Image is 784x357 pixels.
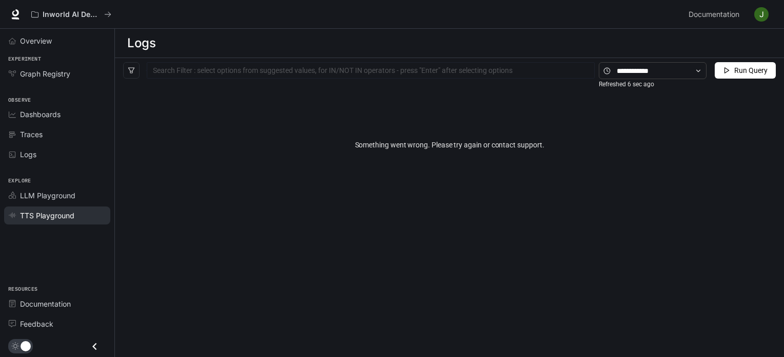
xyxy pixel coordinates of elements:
[20,298,71,309] span: Documentation
[689,8,739,21] span: Documentation
[355,139,544,151] span: Something went wrong. Please try again or contact support.
[4,65,110,83] a: Graph Registry
[4,32,110,50] a: Overview
[20,318,53,329] span: Feedback
[4,186,110,204] a: LLM Playground
[20,149,36,160] span: Logs
[20,35,52,46] span: Overview
[754,7,769,22] img: User avatar
[4,295,110,313] a: Documentation
[599,80,654,89] article: Refreshed 6 sec ago
[715,62,776,79] button: Run Query
[4,105,110,123] a: Dashboards
[20,68,70,79] span: Graph Registry
[43,10,100,19] p: Inworld AI Demos
[4,315,110,333] a: Feedback
[684,4,747,25] a: Documentation
[123,62,140,79] button: filter
[20,210,74,221] span: TTS Playground
[27,4,116,25] button: All workspaces
[20,190,75,201] span: LLM Playground
[4,145,110,163] a: Logs
[20,109,61,120] span: Dashboards
[83,336,106,357] button: Close drawer
[734,65,768,76] span: Run Query
[4,206,110,224] a: TTS Playground
[4,125,110,143] a: Traces
[127,33,155,53] h1: Logs
[128,67,135,74] span: filter
[20,129,43,140] span: Traces
[751,4,772,25] button: User avatar
[21,340,31,351] span: Dark mode toggle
